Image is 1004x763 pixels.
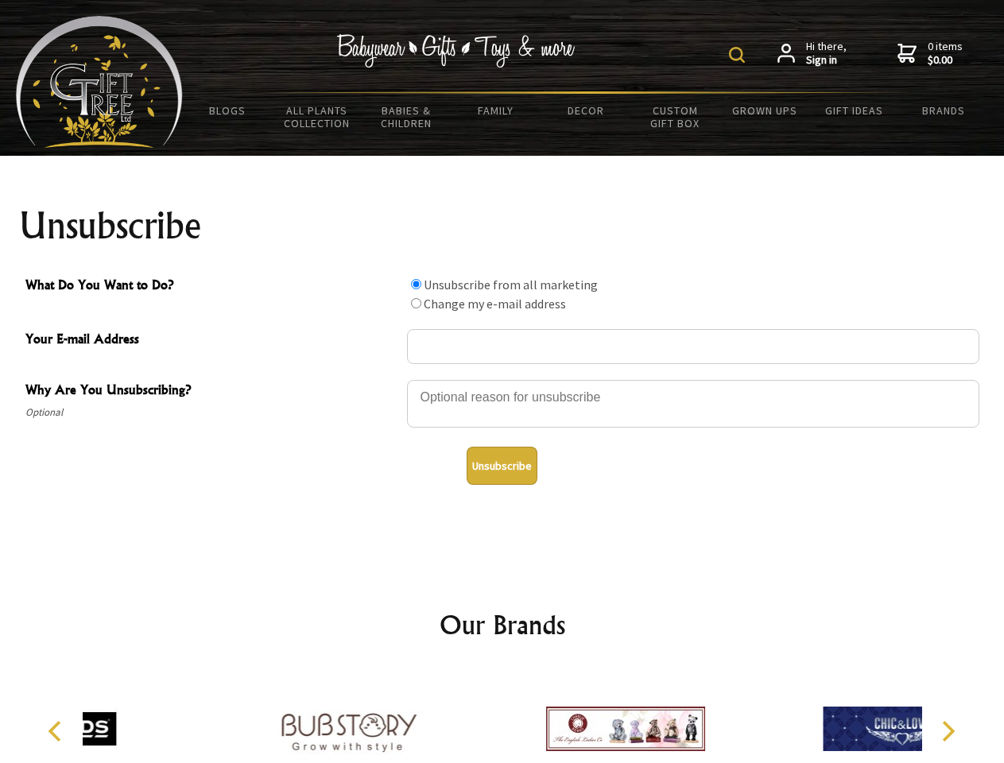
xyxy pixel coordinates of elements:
span: What Do You Want to Do? [25,275,399,298]
button: Next [930,714,965,749]
span: Hi there, [806,40,847,68]
img: Babyware - Gifts - Toys and more... [16,16,183,148]
strong: Sign in [806,53,847,68]
img: product search [729,47,745,63]
a: Gift Ideas [809,94,899,127]
input: Your E-mail Address [407,329,979,364]
input: What Do You Want to Do? [411,279,421,289]
span: Why Are You Unsubscribing? [25,380,399,403]
h2: Our Brands [32,606,973,644]
a: Babies & Children [362,94,452,140]
a: Decor [541,94,630,127]
a: Custom Gift Box [630,94,720,140]
a: All Plants Collection [273,94,362,140]
textarea: Why Are You Unsubscribing? [407,380,979,428]
span: Optional [25,403,399,422]
strong: $0.00 [928,53,963,68]
a: Hi there,Sign in [777,40,847,68]
a: BLOGS [183,94,273,127]
a: Brands [899,94,989,127]
label: Change my e-mail address [424,296,566,312]
input: What Do You Want to Do? [411,298,421,308]
button: Unsubscribe [467,447,537,485]
span: 0 items [928,39,963,68]
a: Family [452,94,541,127]
a: 0 items$0.00 [897,40,963,68]
button: Previous [40,714,75,749]
label: Unsubscribe from all marketing [424,277,598,292]
h1: Unsubscribe [19,207,986,245]
span: Your E-mail Address [25,329,399,352]
img: Babywear - Gifts - Toys & more [337,34,576,68]
a: Grown Ups [719,94,809,127]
